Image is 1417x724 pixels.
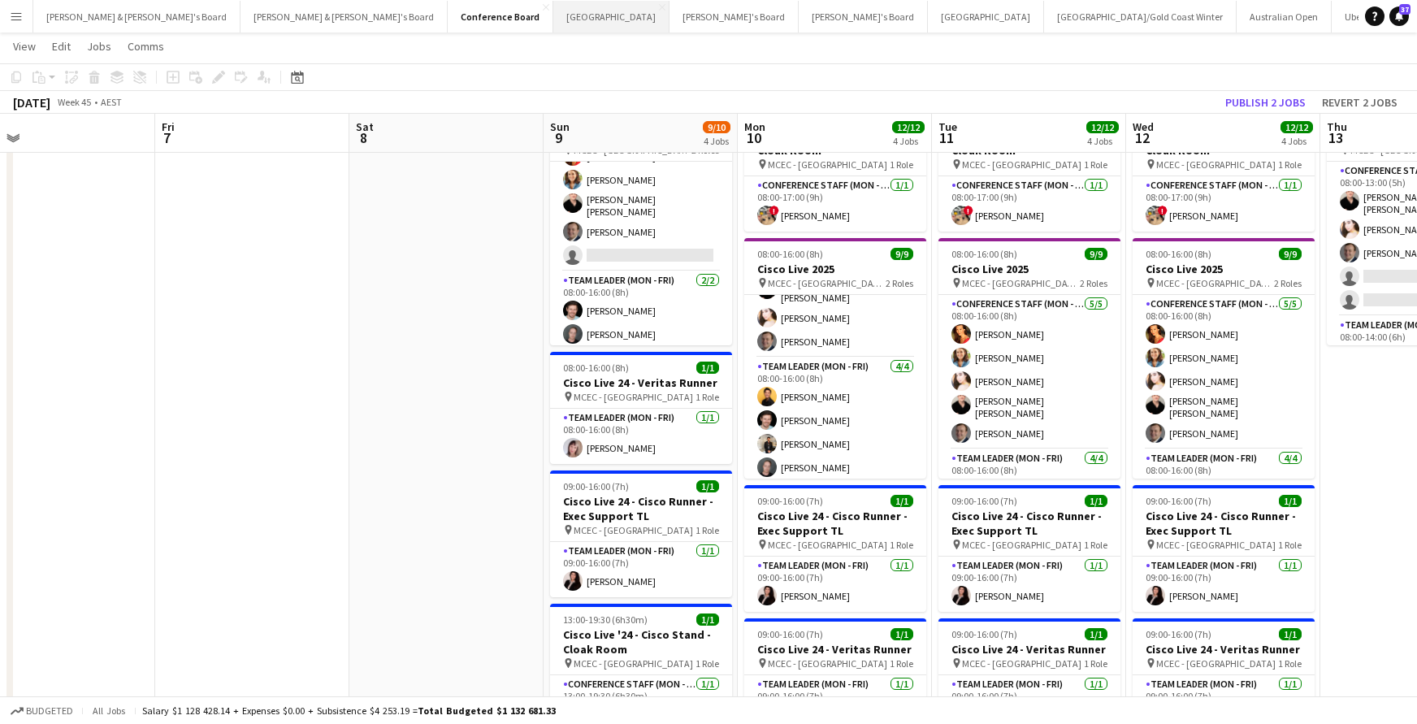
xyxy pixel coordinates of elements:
span: 1/1 [1279,495,1302,507]
span: Sun [550,119,570,134]
div: 08:00-16:00 (8h)1/1Cisco Live 24 - Veritas Runner MCEC - [GEOGRAPHIC_DATA]1 RoleTeam Leader (Mon ... [550,352,732,464]
span: 11 [936,128,957,147]
span: 10 [742,128,765,147]
a: View [6,36,42,57]
a: 37 [1389,7,1409,26]
span: 1/1 [696,362,719,374]
span: 09:00-16:00 (7h) [563,480,629,492]
app-job-card: 08:00-16:00 (8h)9/9Cisco Live 2025 MCEC - [GEOGRAPHIC_DATA]2 RolesConference Staff (Mon - Fri)5/5... [1133,238,1315,479]
span: 1/1 [1279,628,1302,640]
app-card-role: Team Leader (Mon - Fri)1/109:00-16:00 (7h)[PERSON_NAME] [550,542,732,597]
span: 09:00-16:00 (7h) [757,495,823,507]
app-card-role: Team Leader (Mon - Fri)1/109:00-16:00 (7h)[PERSON_NAME] [1133,557,1315,612]
span: 08:00-16:00 (8h) [951,248,1017,260]
h3: Cisco Live 24 - Veritas Runner [938,642,1120,657]
button: [PERSON_NAME]'s Board [799,1,928,33]
span: 13 [1324,128,1347,147]
h3: Cisco Live 24 - Veritas Runner [744,642,926,657]
span: MCEC - [GEOGRAPHIC_DATA] [1156,539,1276,551]
span: 9/9 [1279,248,1302,260]
span: 2 Roles [1080,277,1107,289]
span: 1/1 [1085,495,1107,507]
h3: Cisco Live 24 - Cisco Runner - Exec Support TL [744,509,926,538]
span: 12/12 [1086,121,1119,133]
span: 08:00-16:00 (8h) [757,248,823,260]
span: 9/9 [890,248,913,260]
span: 09:00-16:00 (7h) [757,628,823,640]
span: MCEC - [GEOGRAPHIC_DATA] [574,391,693,403]
h3: Cisco Live 24 - Cisco Runner - Exec Support TL [550,494,732,523]
span: MCEC - [GEOGRAPHIC_DATA] [1156,158,1276,171]
span: MCEC - [GEOGRAPHIC_DATA] [962,158,1081,171]
h3: Cisco Live 2025 [1133,262,1315,276]
app-card-role: Conference Staff (Mon - Fri)1/108:00-17:00 (9h)![PERSON_NAME] [1133,176,1315,232]
span: 1/1 [890,628,913,640]
app-card-role: Conference Staff (Mon - Fri)1/108:00-17:00 (9h)![PERSON_NAME] [744,176,926,232]
span: Fri [162,119,175,134]
span: 1/1 [890,495,913,507]
div: [DATE] [13,94,50,111]
button: Australian Open [1237,1,1332,33]
a: Jobs [80,36,118,57]
span: 1 Role [890,657,913,670]
span: MCEC - [GEOGRAPHIC_DATA] [962,539,1081,551]
span: 12/12 [1280,121,1313,133]
span: 1 Role [1278,539,1302,551]
span: 09:00-16:00 (7h) [1146,495,1211,507]
div: 4 Jobs [1281,135,1312,147]
span: 12 [1130,128,1154,147]
h3: Cisco Live 24 - Veritas Runner [1133,642,1315,657]
span: 09:00-16:00 (7h) [951,628,1017,640]
app-card-role: Team Leader (Mon - Fri)1/109:00-16:00 (7h)[PERSON_NAME] [938,557,1120,612]
span: MCEC - [GEOGRAPHIC_DATA] [768,158,887,171]
span: 1 Role [695,391,719,403]
span: Sat [356,119,374,134]
span: MCEC - [GEOGRAPHIC_DATA] [768,277,886,289]
button: Revert 2 jobs [1315,92,1404,113]
a: Edit [45,36,77,57]
span: MCEC - [GEOGRAPHIC_DATA] [574,524,693,536]
h3: Cisco Live '24 - Cisco Stand - Cloak Room [550,627,732,657]
app-job-card: 09:00-16:00 (7h)1/1Cisco Live 24 - Cisco Runner - Exec Support TL MCEC - [GEOGRAPHIC_DATA]1 RoleT... [550,470,732,597]
span: Mon [744,119,765,134]
span: View [13,39,36,54]
span: MCEC - [GEOGRAPHIC_DATA] [768,539,887,551]
span: 1 Role [1278,158,1302,171]
div: 09:00-16:00 (7h)1/1Cisco Live 24 - Cisco Runner - Exec Support TL MCEC - [GEOGRAPHIC_DATA]1 RoleT... [744,485,926,612]
span: 1 Role [695,524,719,536]
div: 4 Jobs [1087,135,1118,147]
h3: Cisco Live 24 - Cisco Runner - Exec Support TL [1133,509,1315,538]
app-card-role: Team Leader (Mon - Fri)1/108:00-16:00 (8h)[PERSON_NAME] [550,409,732,464]
span: 13:00-19:30 (6h30m) [563,613,648,626]
button: Publish 2 jobs [1219,92,1312,113]
span: 1 Role [695,657,719,670]
div: 08:00-16:00 (8h)9/9Cisco Live 2025 MCEC - [GEOGRAPHIC_DATA]2 Roles[PERSON_NAME][PERSON_NAME][PERS... [744,238,926,479]
app-card-role: Conference Staff (Mon - Fri)1/108:00-17:00 (9h)![PERSON_NAME] [938,176,1120,232]
app-job-card: 08:00-17:00 (9h)1/1Cisco Live '24 - Cisco Stand - Cloak Room MCEC - [GEOGRAPHIC_DATA]1 RoleConfer... [938,105,1120,232]
app-card-role: Conference Staff (Mon - Fri)5/508:00-16:00 (8h)[PERSON_NAME][PERSON_NAME][PERSON_NAME][PERSON_NAM... [938,295,1120,449]
span: Comms [128,39,164,54]
span: MCEC - [GEOGRAPHIC_DATA] [962,277,1080,289]
app-card-role: Team Leader (Mon - Fri)2/208:00-16:00 (8h)[PERSON_NAME][PERSON_NAME] [550,271,732,350]
span: 1 Role [1278,657,1302,670]
h3: Cisco Live 24 - Veritas Runner [550,375,732,390]
span: 1 Role [1084,539,1107,551]
a: Comms [121,36,171,57]
app-card-role: Team Leader (Mon - Fri)4/408:00-16:00 (8h) [938,449,1120,575]
span: Tue [938,119,957,134]
span: 2 Roles [886,277,913,289]
span: MCEC - [GEOGRAPHIC_DATA] [574,657,693,670]
span: 9 [548,128,570,147]
app-job-card: 09:00-16:00 (7h)1/1Cisco Live 24 - Cisco Runner - Exec Support TL MCEC - [GEOGRAPHIC_DATA]1 RoleT... [1133,485,1315,612]
app-job-card: 08:00-16:00 (8h)6/7Cisco Live 2025 MCEC - [GEOGRAPHIC_DATA]2 RolesConference Staff (Mon - Fri)1I2... [550,105,732,345]
span: 1 Role [890,158,913,171]
button: [GEOGRAPHIC_DATA] [928,1,1044,33]
app-card-role: Conference Staff (Mon - Fri)5/508:00-16:00 (8h)[PERSON_NAME][PERSON_NAME][PERSON_NAME][PERSON_NAM... [1133,295,1315,449]
button: [GEOGRAPHIC_DATA]/Gold Coast Winter [1044,1,1237,33]
h3: Cisco Live 2025 [744,262,926,276]
app-card-role: Conference Staff (Mon - Fri)1I27A4/508:00-16:00 (8h)[PERSON_NAME][PERSON_NAME][PERSON_NAME] [PERS... [550,117,732,271]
